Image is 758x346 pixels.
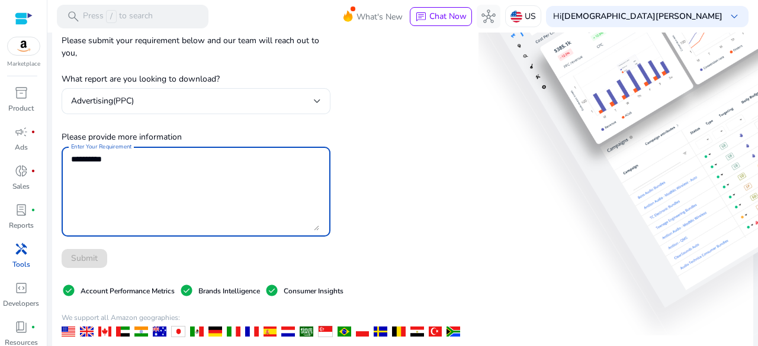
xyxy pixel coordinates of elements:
[71,95,134,106] span: Advertising(PPC)
[31,208,36,212] span: fiber_manual_record
[7,60,40,69] p: Marketplace
[14,281,28,295] span: code_blocks
[561,11,722,22] b: [DEMOGRAPHIC_DATA][PERSON_NAME]
[62,131,330,143] p: Please provide more information
[3,298,39,309] p: Developers
[31,130,36,134] span: fiber_manual_record
[525,6,536,27] p: US
[265,283,279,298] span: check_circle
[31,169,36,173] span: fiber_manual_record
[14,242,28,256] span: handyman
[553,12,722,21] p: Hi
[356,7,403,27] span: What's New
[14,164,28,178] span: donut_small
[477,5,500,28] button: hub
[12,259,30,270] p: Tools
[62,283,76,298] span: check_circle
[81,286,175,296] p: Account Performance Metrics
[106,10,117,23] span: /
[429,11,467,22] span: Chat Now
[31,325,36,329] span: fiber_manual_record
[727,9,741,24] span: keyboard_arrow_down
[12,181,30,192] p: Sales
[410,7,472,26] button: chatChat Now
[179,283,194,298] span: check_circle
[198,286,260,296] p: Brands Intelligence
[14,125,28,139] span: campaign
[62,312,465,323] p: We support all Amazon geographies:
[66,9,81,24] span: search
[62,34,330,59] p: Please submit your requirement below and our team will reach out to you,
[415,11,427,23] span: chat
[284,286,343,296] p: Consumer Insights
[14,203,28,217] span: lab_profile
[62,63,330,85] p: What report are you looking to download?
[8,37,40,55] img: amazon.svg
[8,103,34,114] p: Product
[9,220,34,231] p: Reports
[71,143,131,151] mat-label: Enter Your Requirement
[15,142,28,153] p: Ads
[14,320,28,334] span: book_4
[510,11,522,22] img: us.svg
[83,10,153,23] p: Press to search
[14,86,28,100] span: inventory_2
[481,9,496,24] span: hub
